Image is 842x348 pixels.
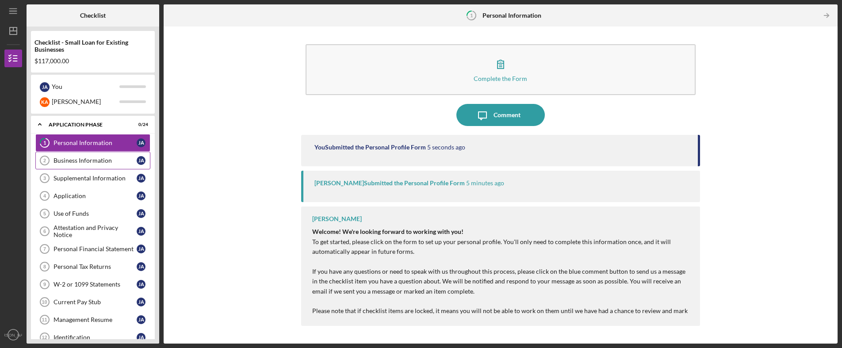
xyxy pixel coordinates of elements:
tspan: 8 [43,264,46,269]
div: J A [137,280,145,289]
div: Management Resume [54,316,137,323]
tspan: 4 [43,193,46,199]
a: 5Use of FundsJA [35,205,150,222]
a: 8Personal Tax ReturnsJA [35,258,150,275]
div: J A [137,138,145,147]
a: 10Current Pay StubJA [35,293,150,311]
a: 11Management ResumeJA [35,311,150,329]
a: 1Personal InformationJA [35,134,150,152]
div: Application [54,192,137,199]
a: 3Supplemental InformationJA [35,169,150,187]
div: J A [137,298,145,306]
div: J A [137,262,145,271]
p: To get started, please click on the form to set up your personal profile. You'll only need to com... [312,237,691,336]
div: Application Phase [49,122,126,127]
div: Current Pay Stub [54,298,137,306]
tspan: 9 [43,282,46,287]
button: [PERSON_NAME] [4,326,22,344]
button: Complete the Form [306,44,696,95]
tspan: 10 [42,299,47,305]
a: 6Attestation and Privacy NoticeJA [35,222,150,240]
div: Complete the Form [474,75,527,82]
a: 2Business InformationJA [35,152,150,169]
tspan: 7 [43,246,46,252]
div: J A [137,156,145,165]
div: You [52,79,119,94]
button: Comment [456,104,545,126]
div: J A [137,315,145,324]
div: You Submitted the Personal Profile Form [314,144,426,151]
div: Comment [494,104,521,126]
div: Personal Tax Returns [54,263,137,270]
div: Checklist - Small Loan for Existing Businesses [34,39,151,53]
tspan: 12 [42,335,47,340]
a: 9W-2 or 1099 StatementsJA [35,275,150,293]
div: Business Information [54,157,137,164]
div: J A [137,191,145,200]
tspan: 2 [43,158,46,163]
tspan: 3 [43,176,46,181]
div: Personal Financial Statement [54,245,137,252]
div: [PERSON_NAME] [312,215,362,222]
div: J A [137,209,145,218]
div: Use of Funds [54,210,137,217]
tspan: 1 [470,12,473,18]
tspan: 6 [43,229,46,234]
div: [PERSON_NAME] [52,94,119,109]
div: J A [137,227,145,236]
div: Identification [54,334,137,341]
a: 12IdentificationJA [35,329,150,346]
strong: Welcome! We're looking forward to working with you! [312,228,463,235]
div: J A [137,333,145,342]
b: Personal Information [482,12,541,19]
tspan: 11 [42,317,47,322]
div: 0 / 24 [132,122,148,127]
div: Attestation and Privacy Notice [54,224,137,238]
div: $117,000.00 [34,57,151,65]
div: J A [137,174,145,183]
div: Supplemental Information [54,175,137,182]
a: 4ApplicationJA [35,187,150,205]
b: Checklist [80,12,106,19]
tspan: 5 [43,211,46,216]
div: J A [40,82,50,92]
div: W-2 or 1099 Statements [54,281,137,288]
time: 2025-09-22 17:01 [427,144,465,151]
a: 7Personal Financial StatementJA [35,240,150,258]
div: Personal Information [54,139,137,146]
div: K A [40,97,50,107]
div: [PERSON_NAME] Submitted the Personal Profile Form [314,180,465,187]
div: J A [137,245,145,253]
tspan: 1 [43,140,46,146]
time: 2025-09-22 16:55 [466,180,504,187]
